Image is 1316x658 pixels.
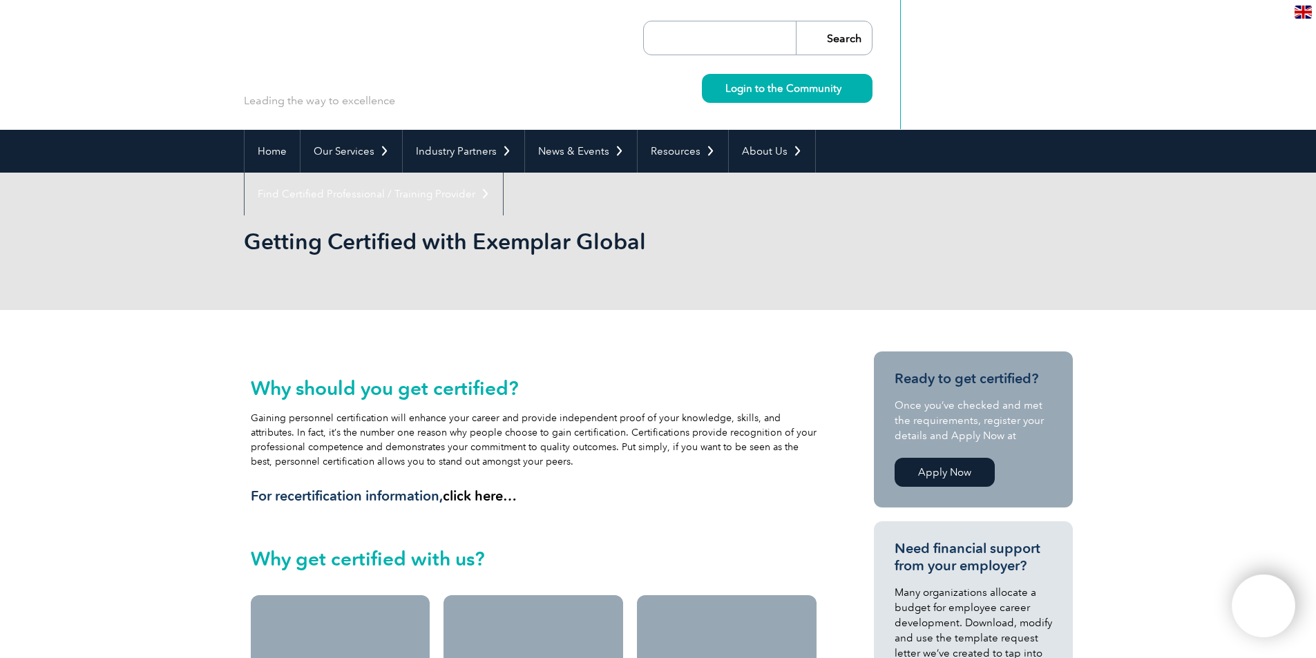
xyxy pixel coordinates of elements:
a: Industry Partners [403,130,524,173]
h3: For recertification information, [251,487,817,505]
img: en [1295,6,1312,19]
a: Resources [638,130,728,173]
img: svg+xml;nitro-empty-id=MTEzNDoxMTY=-1;base64,PHN2ZyB2aWV3Qm94PSIwIDAgNDAwIDQwMCIgd2lkdGg9IjQwMCIg... [1246,589,1281,623]
h2: Why should you get certified? [251,377,817,399]
a: click here… [443,487,517,504]
a: News & Events [525,130,637,173]
h1: Getting Certified with Exemplar Global [244,228,774,255]
input: Search [796,21,872,55]
h3: Need financial support from your employer? [895,540,1052,574]
a: Home [245,130,300,173]
p: Leading the way to excellence [244,93,395,108]
img: svg+xml;nitro-empty-id=MzYyOjIyMw==-1;base64,PHN2ZyB2aWV3Qm94PSIwIDAgMTEgMTEiIHdpZHRoPSIxMSIgaGVp... [841,84,849,92]
p: Once you’ve checked and met the requirements, register your details and Apply Now at [895,398,1052,443]
a: About Us [729,130,815,173]
div: Gaining personnel certification will enhance your career and provide independent proof of your kn... [251,377,817,505]
h2: Why get certified with us? [251,548,817,570]
a: Find Certified Professional / Training Provider [245,173,503,215]
a: Our Services [301,130,402,173]
a: Login to the Community [702,74,872,103]
h3: Ready to get certified? [895,370,1052,387]
a: Apply Now [895,458,995,487]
